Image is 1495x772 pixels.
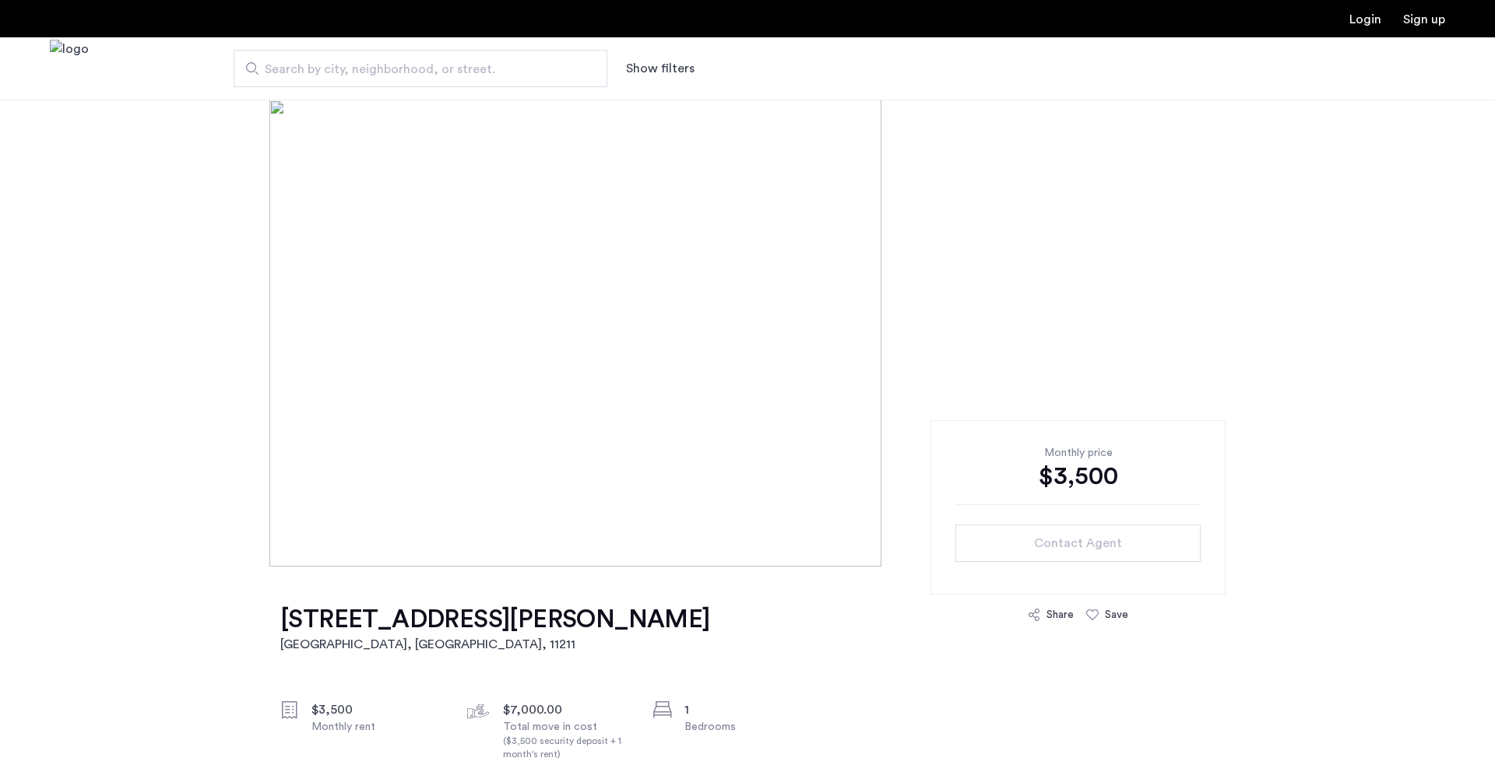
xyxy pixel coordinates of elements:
div: $7,000.00 [503,700,634,719]
input: Apartment Search [234,50,607,87]
div: ($3,500 security deposit + 1 month's rent) [503,735,634,761]
a: [STREET_ADDRESS][PERSON_NAME][GEOGRAPHIC_DATA], [GEOGRAPHIC_DATA], 11211 [280,604,710,654]
a: Registration [1403,13,1445,26]
span: Contact Agent [1034,534,1122,553]
div: Monthly rent [311,719,442,735]
h2: [GEOGRAPHIC_DATA], [GEOGRAPHIC_DATA] , 11211 [280,635,710,654]
div: Monthly price [955,445,1201,461]
button: Show or hide filters [626,59,695,78]
div: Save [1105,607,1128,623]
img: logo [50,40,89,98]
div: $3,500 [311,700,442,719]
div: Bedrooms [684,719,815,735]
a: Login [1349,13,1381,26]
div: Total move in cost [503,719,634,761]
div: 1 [684,700,815,719]
span: Search by city, neighborhood, or street. [265,60,564,79]
div: Share [1046,607,1074,623]
img: [object%20Object] [269,100,1226,567]
a: Cazamio Logo [50,40,89,98]
button: button [955,525,1201,562]
h1: [STREET_ADDRESS][PERSON_NAME] [280,604,710,635]
div: $3,500 [955,461,1201,492]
